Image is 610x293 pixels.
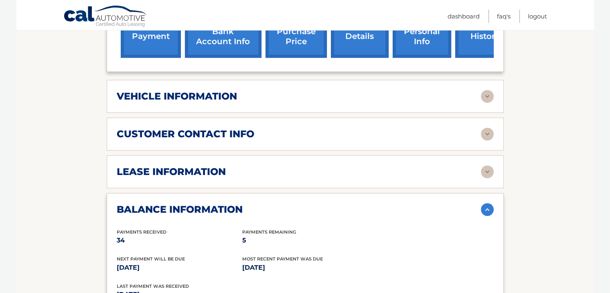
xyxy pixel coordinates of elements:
span: Last Payment was received [117,283,189,289]
img: accordion-rest.svg [481,165,494,178]
span: Most Recent Payment Was Due [242,256,323,262]
a: Add/Remove bank account info [185,5,261,58]
img: accordion-rest.svg [481,90,494,103]
h2: customer contact info [117,128,254,140]
span: Payments Remaining [242,229,296,235]
a: account details [331,5,389,58]
a: Dashboard [448,10,480,23]
span: Next Payment will be due [117,256,185,262]
h2: balance information [117,203,243,216]
p: 5 [242,235,368,246]
img: accordion-rest.svg [481,128,494,140]
p: [DATE] [117,262,242,273]
a: Cal Automotive [63,5,148,28]
a: request purchase price [265,5,327,58]
h2: lease information [117,166,226,178]
p: [DATE] [242,262,368,273]
a: payment history [455,5,515,58]
h2: vehicle information [117,90,237,102]
p: 34 [117,235,242,246]
a: update personal info [393,5,451,58]
a: Logout [528,10,547,23]
a: make a payment [121,5,181,58]
a: FAQ's [497,10,511,23]
img: accordion-active.svg [481,203,494,216]
span: Payments Received [117,229,166,235]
